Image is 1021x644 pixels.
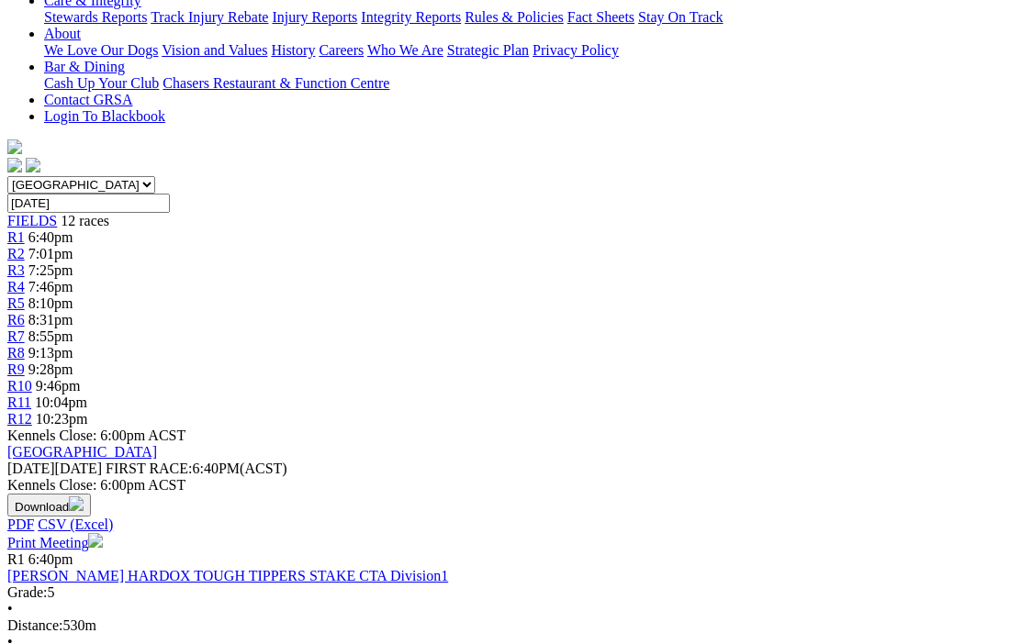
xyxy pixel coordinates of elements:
a: R4 [7,279,25,294]
a: Stay On Track [638,9,723,25]
img: facebook.svg [7,158,22,172]
a: CSV (Excel) [38,516,113,532]
div: Bar & Dining [44,75,1014,92]
a: R5 [7,295,25,311]
a: Injury Reports [272,9,357,25]
a: [GEOGRAPHIC_DATA] [7,444,157,460]
a: Integrity Reports [361,9,461,25]
div: Kennels Close: 6:00pm ACST [7,477,1014,494]
a: Privacy Policy [533,42,619,58]
a: Login To Blackbook [44,108,165,124]
a: Strategic Plan [447,42,529,58]
a: Stewards Reports [44,9,147,25]
a: Who We Are [367,42,443,58]
div: About [44,42,1014,59]
a: R1 [7,229,25,245]
a: R12 [7,411,32,427]
span: 8:31pm [28,312,73,328]
span: 9:28pm [28,361,73,377]
span: 7:46pm [28,279,73,294]
a: R7 [7,328,25,344]
span: 6:40PM(ACST) [106,461,287,476]
span: 10:04pm [35,394,87,410]
a: Rules & Policies [465,9,564,25]
a: Cash Up Your Club [44,75,159,91]
a: R10 [7,378,32,394]
div: Care & Integrity [44,9,1014,26]
a: Print Meeting [7,535,103,550]
span: FIRST RACE: [106,461,192,476]
span: 8:10pm [28,295,73,311]
span: [DATE] [7,461,102,476]
a: Track Injury Rebate [151,9,268,25]
a: We Love Our Dogs [44,42,158,58]
span: 10:23pm [36,411,88,427]
img: download.svg [69,496,84,511]
div: 530m [7,617,1014,634]
span: 7:01pm [28,246,73,261]
img: logo-grsa-white.png [7,139,22,154]
a: About [44,26,81,41]
span: 9:13pm [28,345,73,361]
input: Select date [7,194,170,213]
div: 5 [7,584,1014,601]
span: 6:40pm [28,229,73,245]
a: R6 [7,312,25,328]
span: Kennels Close: 6:00pm ACST [7,427,185,443]
a: History [271,42,315,58]
img: twitter.svg [26,158,40,172]
span: Grade: [7,584,48,600]
a: PDF [7,516,34,532]
a: R8 [7,345,25,361]
a: Fact Sheets [567,9,634,25]
a: Bar & Dining [44,59,125,74]
span: 6:40pm [28,551,73,567]
button: Download [7,494,91,516]
a: R2 [7,246,25,261]
a: R11 [7,394,31,410]
span: Distance: [7,617,62,633]
span: 9:46pm [36,378,81,394]
a: R9 [7,361,25,377]
img: printer.svg [88,533,103,548]
a: FIELDS [7,213,57,228]
span: 12 races [61,213,109,228]
a: [PERSON_NAME] HARDOX TOUGH TIPPERS STAKE CTA Division1 [7,568,448,583]
span: [DATE] [7,461,55,476]
span: 7:25pm [28,262,73,278]
a: Careers [319,42,364,58]
span: R1 [7,551,25,567]
a: Chasers Restaurant & Function Centre [163,75,389,91]
a: R3 [7,262,25,278]
div: Download [7,516,1014,533]
a: Contact GRSA [44,92,132,107]
span: • [7,601,13,616]
span: 8:55pm [28,328,73,344]
a: Vision and Values [162,42,267,58]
